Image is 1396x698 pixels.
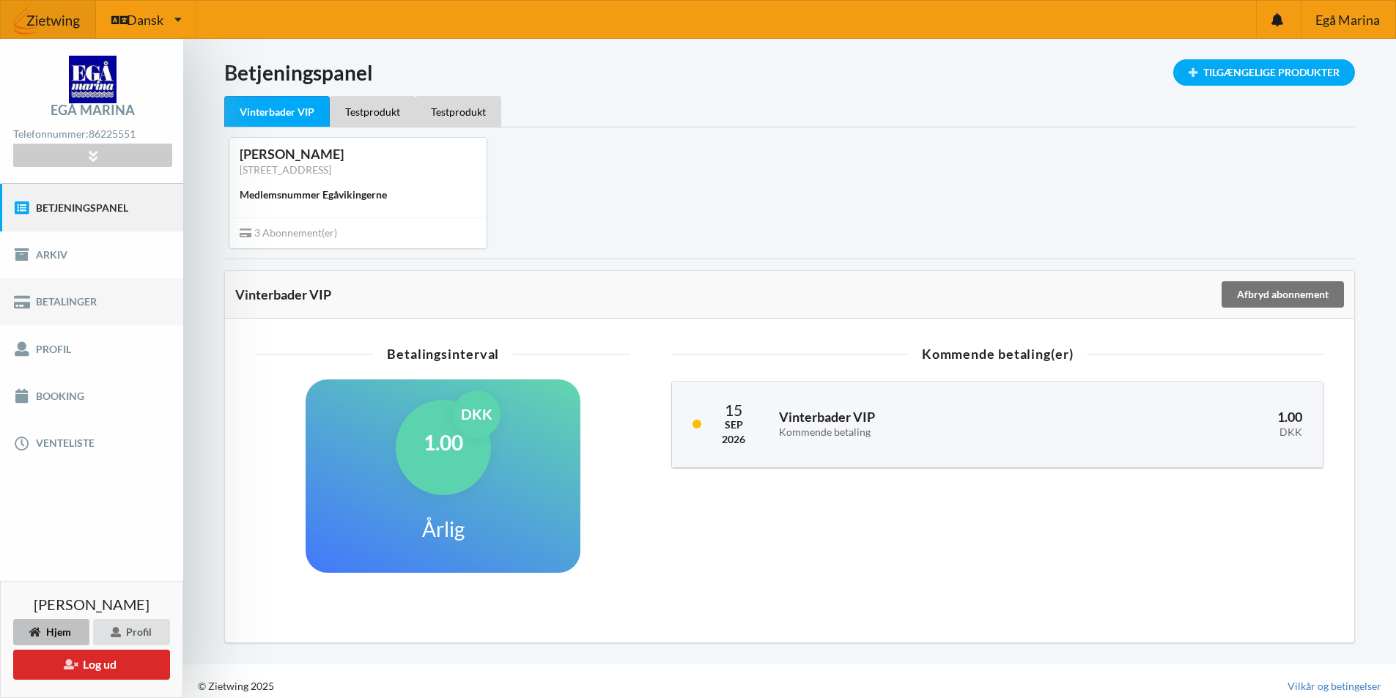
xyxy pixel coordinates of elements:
[722,402,745,417] div: 15
[1315,13,1380,26] span: Egå Marina
[51,103,135,116] div: Egå Marina
[240,163,331,176] a: [STREET_ADDRESS]
[127,13,163,26] span: Dansk
[1222,281,1344,308] div: Afbryd abonnement
[671,347,1323,360] div: Kommende betaling(er)
[13,619,89,645] div: Hjem
[453,390,501,438] div: DKK
[240,146,476,163] div: [PERSON_NAME]
[722,417,745,432] div: Sep
[240,226,337,239] span: 3 Abonnement(er)
[256,347,630,360] div: Betalingsinterval
[224,59,1355,86] h1: Betjeningspanel
[1087,426,1302,439] div: DKK
[240,188,387,202] div: Medlemsnummer Egåvikingerne
[224,96,330,127] div: Vinterbader VIP
[1087,409,1302,438] h3: 1.00
[93,619,170,645] div: Profil
[89,127,136,140] strong: 86225551
[424,429,463,456] h1: 1.00
[34,597,149,612] span: [PERSON_NAME]
[330,96,416,127] div: Testprodukt
[13,125,171,144] div: Telefonnummer:
[69,56,117,103] img: logo
[235,287,1219,302] div: Vinterbader VIP
[416,96,501,127] div: Testprodukt
[13,650,170,680] button: Log ud
[1173,59,1355,86] div: Tilgængelige Produkter
[422,516,465,542] h1: Årlig
[779,409,1066,438] h3: Vinterbader VIP
[722,432,745,447] div: 2026
[1288,679,1381,694] a: Vilkår og betingelser
[779,426,1066,439] div: Kommende betaling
